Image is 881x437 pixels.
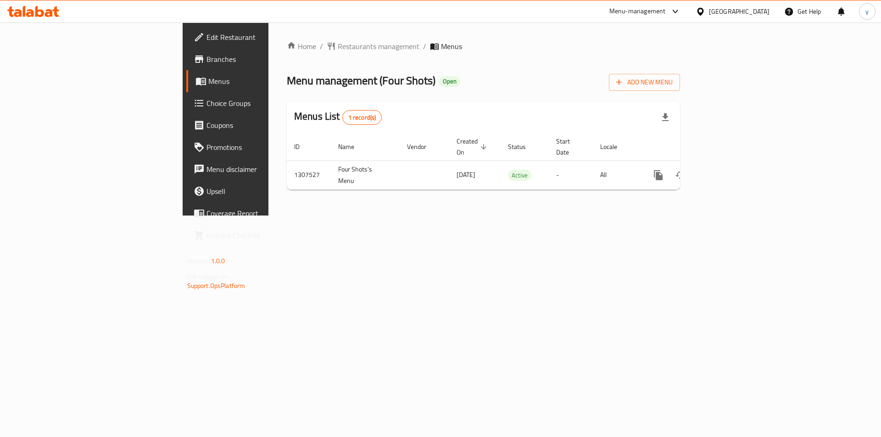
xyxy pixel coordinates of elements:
[186,48,330,70] a: Branches
[187,280,245,292] a: Support.OpsPlatform
[206,54,323,65] span: Branches
[338,141,366,152] span: Name
[865,6,869,17] span: y
[206,120,323,131] span: Coupons
[186,26,330,48] a: Edit Restaurant
[423,41,426,52] li: /
[457,169,475,181] span: [DATE]
[186,158,330,180] a: Menu disclaimer
[441,41,462,52] span: Menus
[206,142,323,153] span: Promotions
[206,98,323,109] span: Choice Groups
[457,136,490,158] span: Created On
[593,160,640,189] td: All
[609,74,680,91] button: Add New Menu
[439,77,460,85] span: Open
[287,70,435,91] span: Menu management ( Four Shots )
[709,6,769,17] div: [GEOGRAPHIC_DATA]
[338,41,419,52] span: Restaurants management
[186,70,330,92] a: Menus
[206,164,323,175] span: Menu disclaimer
[669,164,691,186] button: Change Status
[211,255,225,267] span: 1.0.0
[508,170,531,181] span: Active
[343,113,382,122] span: 1 record(s)
[206,208,323,219] span: Coverage Report
[342,110,382,125] div: Total records count
[186,202,330,224] a: Coverage Report
[187,271,229,282] span: Get support on:
[206,32,323,43] span: Edit Restaurant
[647,164,669,186] button: more
[331,160,400,189] td: Four Shots's Menu
[206,186,323,197] span: Upsell
[186,224,330,246] a: Grocery Checklist
[287,41,680,52] nav: breadcrumb
[407,141,438,152] span: Vendor
[186,180,330,202] a: Upsell
[508,141,538,152] span: Status
[287,133,743,190] table: enhanced table
[654,106,676,128] div: Export file
[439,76,460,87] div: Open
[206,230,323,241] span: Grocery Checklist
[186,136,330,158] a: Promotions
[600,141,629,152] span: Locale
[208,76,323,87] span: Menus
[556,136,582,158] span: Start Date
[186,92,330,114] a: Choice Groups
[186,114,330,136] a: Coupons
[187,255,210,267] span: Version:
[549,160,593,189] td: -
[616,77,673,88] span: Add New Menu
[609,6,666,17] div: Menu-management
[294,110,382,125] h2: Menus List
[640,133,743,161] th: Actions
[294,141,312,152] span: ID
[327,41,419,52] a: Restaurants management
